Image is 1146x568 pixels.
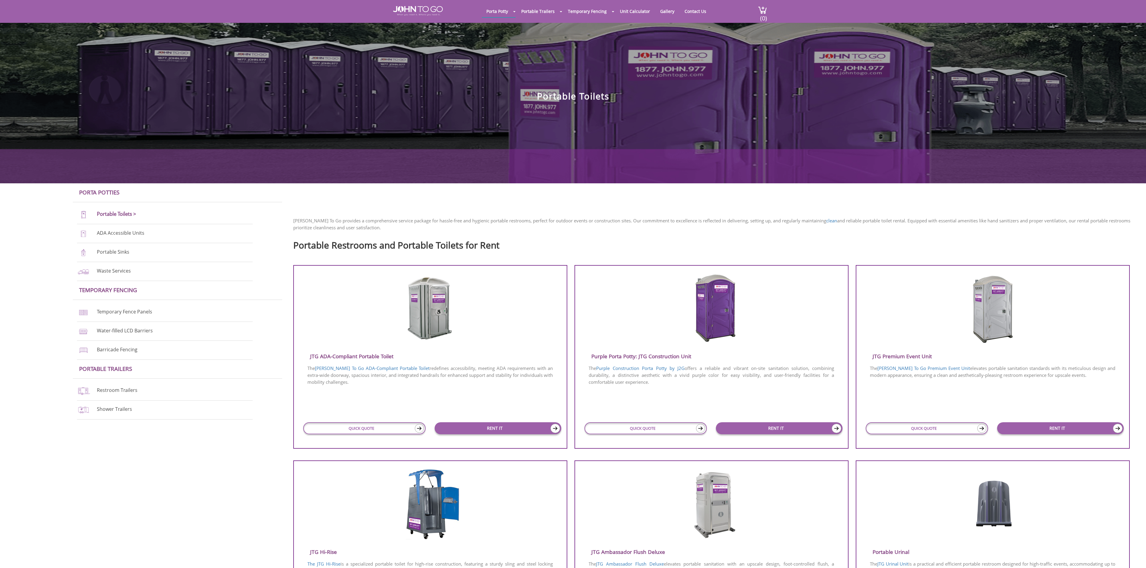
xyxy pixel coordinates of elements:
[596,365,685,371] a: Purple Construction Porta Potty by J2G
[683,274,740,343] img: Purple-Porta-Potty-J2G-Construction-Unit.png
[615,5,655,17] a: Unit Calculator
[877,561,908,567] a: JTG Urinal Unit
[97,346,137,353] a: Barricade Fencing
[575,547,848,557] h3: JTG Ambassador Flush Deluxe
[294,364,567,386] p: The redefines accessibility, meeting ADA requirements with an extra-wide doorway, spacious interi...
[517,5,559,17] a: Portable Trailers
[997,422,1123,434] a: RENT IT
[97,267,131,274] a: Waste Services
[402,274,459,343] img: JTG-ADA-Compliant-Portable-Toilet.png
[683,469,740,539] img: JTG-Ambassador-Flush-Deluxe.png
[294,351,567,361] h3: JTG ADA-Compliant Portable Toilet
[97,249,129,255] a: Portable Sinks
[77,230,90,238] img: ADA-units-new.png
[97,230,144,236] a: ADA Accessible Units
[315,365,430,371] a: [PERSON_NAME] To Go ADA-Compliant Portable Toilet
[97,406,132,412] a: Shower Trailers
[826,218,837,224] a: clean
[758,6,767,14] img: cart a
[293,237,1137,250] h2: Portable Restrooms and Portable Toilets for Rent
[77,249,90,257] img: portable-sinks-new.png
[97,210,136,217] a: Portable Toilets >
[856,364,1129,379] p: The elevates portable sanitation standards with its meticulous design and modern appearance, ensu...
[393,6,443,16] img: JOHN to go
[760,9,767,22] span: (0)
[415,424,424,433] img: icon
[856,351,1129,361] h3: JTG Premium Event Unit
[968,469,1018,530] img: JTG-Urinal-Unit.png
[596,561,664,567] a: JTG Ambassador Flush Deluxe
[977,424,986,433] img: icon
[832,424,841,433] img: icon
[656,5,679,17] a: Gallery
[77,387,90,395] img: restroom-trailers-new.png
[400,469,460,540] img: JTG-Hi-Rise-Unit.png
[550,424,560,433] img: icon
[77,406,90,414] img: shower-trailers-new.png
[435,422,561,434] a: RENT IT
[97,327,153,334] a: Water-filled LCD Barriers
[584,422,707,434] a: QUICK QUOTE
[696,424,705,433] img: icon
[79,286,137,294] a: Temporary Fencing
[575,364,848,386] p: The offers a reliable and vibrant on-site sanitation solution, combining durability, a distinctiv...
[303,422,426,434] a: QUICK QUOTE
[716,422,842,434] a: RENT IT
[79,188,119,196] a: Porta Potties
[77,211,90,219] img: portable-toilets-new.png
[964,274,1021,343] img: JTG-Premium-Event-Unit.png
[866,422,988,434] a: QUICK QUOTE
[97,308,152,315] a: Temporary Fence Panels
[79,365,132,372] a: Portable trailers
[77,327,90,335] img: water-filled%20barriers-new.png
[563,5,611,17] a: Temporary Fencing
[1113,424,1123,433] img: icon
[307,561,340,567] a: The JTG Hi-Rise
[293,217,1137,231] p: [PERSON_NAME] To Go provides a comprehensive service package for hassle-free and hygienic portabl...
[680,5,711,17] a: Contact Us
[77,346,90,354] img: barricade-fencing-icon-new.png
[482,5,513,17] a: Porta Potty
[97,387,137,393] a: Restroom Trailers
[77,267,90,276] img: waste-services-new.png
[575,351,848,361] h3: Purple Porta Potty: JTG Construction Unit
[877,365,970,371] a: [PERSON_NAME] To Go Premium Event Unit
[294,547,567,557] h3: JTG Hi-Rise
[77,308,90,316] img: chan-link-fencing-new.png
[856,547,1129,557] h3: Portable Urinal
